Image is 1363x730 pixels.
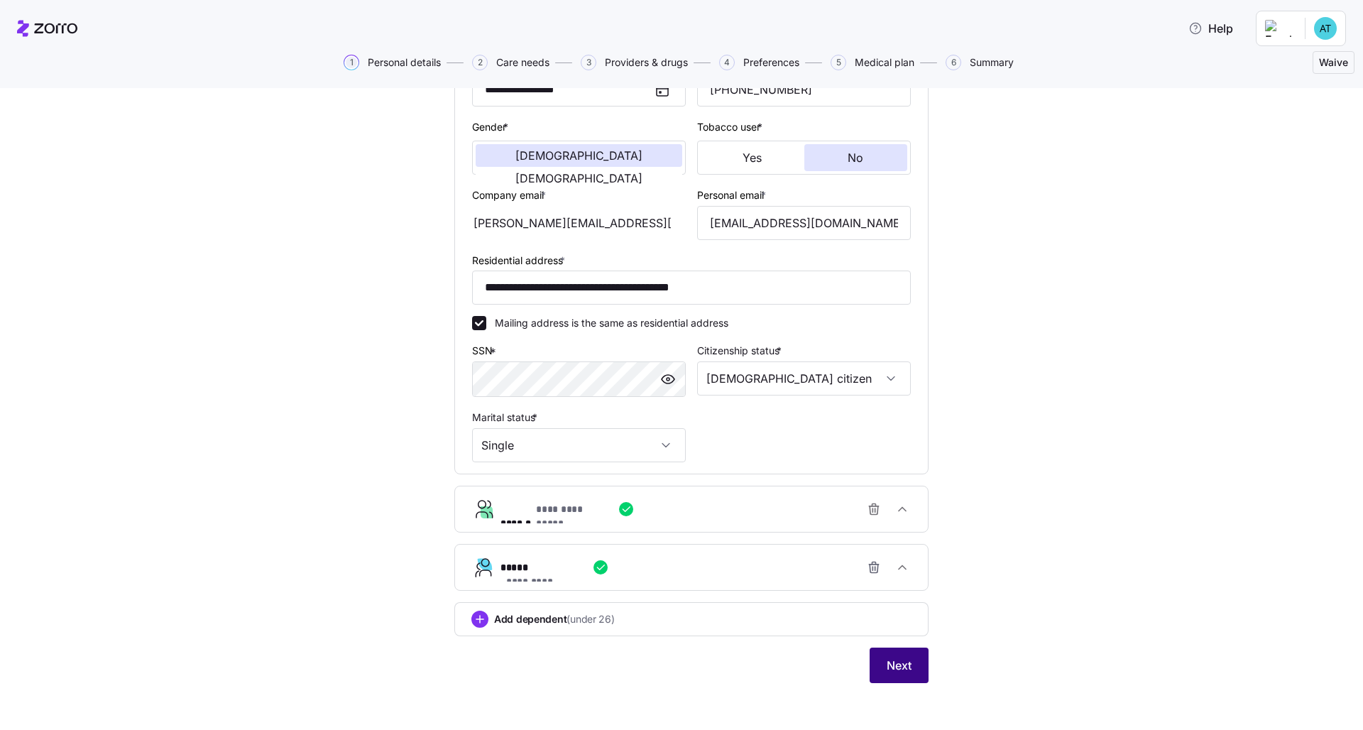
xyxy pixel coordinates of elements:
[743,152,762,163] span: Yes
[496,58,549,67] span: Care needs
[1313,51,1354,74] button: Waive
[870,648,929,683] button: Next
[946,55,1014,70] button: 6Summary
[341,55,441,70] a: 1Personal details
[743,58,799,67] span: Preferences
[472,55,549,70] button: 2Care needs
[697,187,769,203] label: Personal email
[1177,14,1244,43] button: Help
[472,253,568,268] label: Residential address
[494,612,615,626] span: Add dependent
[697,72,911,107] input: Phone
[719,55,799,70] button: 4Preferences
[472,55,488,70] span: 2
[1319,55,1348,70] span: Waive
[1314,17,1337,40] img: 119da9b09e10e96eb69a6652d8b44c65
[697,119,765,135] label: Tobacco user
[848,152,863,163] span: No
[472,119,511,135] label: Gender
[1188,20,1233,37] span: Help
[697,206,911,240] input: Email
[581,55,596,70] span: 3
[887,657,912,674] span: Next
[605,58,688,67] span: Providers & drugs
[344,55,441,70] button: 1Personal details
[472,428,686,462] input: Select marital status
[697,343,784,359] label: Citizenship status
[831,55,914,70] button: 5Medical plan
[368,58,441,67] span: Personal details
[344,55,359,70] span: 1
[855,58,914,67] span: Medical plan
[472,187,549,203] label: Company email
[471,611,488,628] svg: add icon
[719,55,735,70] span: 4
[472,410,540,425] label: Marital status
[970,58,1014,67] span: Summary
[946,55,961,70] span: 6
[566,612,614,626] span: (under 26)
[472,343,499,359] label: SSN
[831,55,846,70] span: 5
[515,150,642,161] span: [DEMOGRAPHIC_DATA]
[581,55,688,70] button: 3Providers & drugs
[486,316,728,330] label: Mailing address is the same as residential address
[1265,20,1293,37] img: Employer logo
[697,361,911,396] input: Select citizenship status
[515,173,642,184] span: [DEMOGRAPHIC_DATA]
